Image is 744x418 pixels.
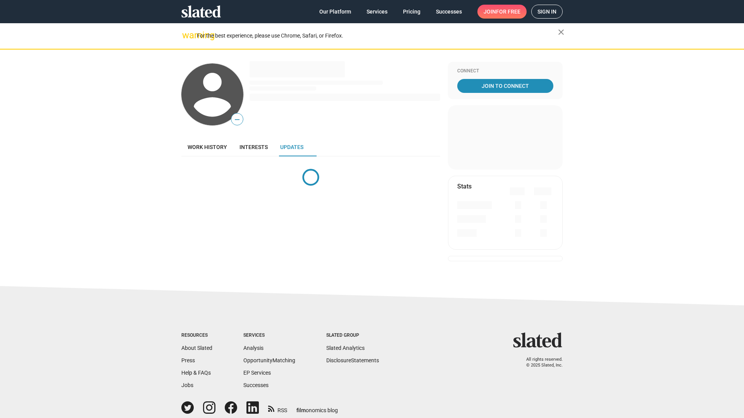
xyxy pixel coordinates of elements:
a: Updates [274,138,310,156]
a: Joinfor free [477,5,527,19]
span: Join [484,5,520,19]
div: For the best experience, please use Chrome, Safari, or Firefox. [197,31,558,41]
a: Jobs [181,382,193,388]
a: Sign in [531,5,563,19]
div: Resources [181,332,212,339]
a: DisclosureStatements [326,357,379,363]
a: Slated Analytics [326,345,365,351]
span: Sign in [537,5,556,18]
a: Services [360,5,394,19]
a: Successes [243,382,269,388]
span: film [296,407,306,413]
mat-card-title: Stats [457,182,472,190]
a: filmonomics blog [296,401,338,414]
a: EP Services [243,370,271,376]
span: Updates [280,144,303,150]
mat-icon: close [556,27,566,37]
span: Work history [188,144,227,150]
span: Join To Connect [459,79,552,93]
a: Successes [430,5,468,19]
mat-icon: warning [182,31,191,40]
span: Successes [436,5,462,19]
span: Our Platform [319,5,351,19]
a: OpportunityMatching [243,357,295,363]
div: Services [243,332,295,339]
p: All rights reserved. © 2025 Slated, Inc. [518,357,563,368]
a: Analysis [243,345,263,351]
span: Services [367,5,387,19]
a: Interests [233,138,274,156]
span: — [231,115,243,125]
span: for free [496,5,520,19]
a: About Slated [181,345,212,351]
a: RSS [268,402,287,414]
span: Pricing [403,5,420,19]
a: Press [181,357,195,363]
a: Help & FAQs [181,370,211,376]
a: Join To Connect [457,79,553,93]
a: Our Platform [313,5,357,19]
div: Connect [457,68,553,74]
span: Interests [239,144,268,150]
a: Pricing [397,5,427,19]
div: Slated Group [326,332,379,339]
a: Work history [181,138,233,156]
